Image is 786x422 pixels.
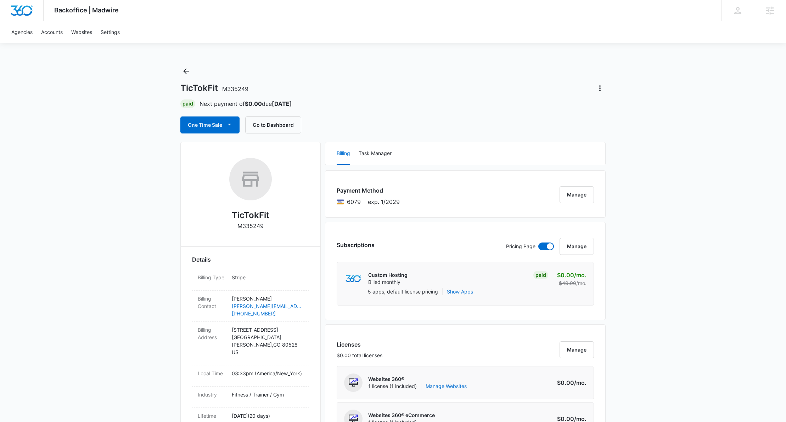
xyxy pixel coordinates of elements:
div: IndustryFitness / Trainer / Gym [192,387,309,408]
p: [DATE] ( 20 days ) [232,412,303,420]
p: Fitness / Trainer / Gym [232,391,303,398]
h1: TicTokFit [180,83,248,93]
span: /mo. [574,379,586,386]
button: Task Manager [359,142,392,165]
span: Backoffice | Madwire [54,6,119,14]
dt: Industry [198,391,226,398]
p: Custom Hosting [368,272,408,279]
p: M335249 [237,222,264,230]
dt: Billing Contact [198,295,226,310]
button: Billing [337,142,350,165]
strong: $0.00 [245,100,262,107]
a: [PHONE_NUMBER] [232,310,303,317]
p: [PERSON_NAME] [232,295,303,302]
div: Paid [180,99,195,108]
h3: Licenses [337,340,382,349]
h3: Subscriptions [337,241,375,249]
button: Back [180,65,192,77]
p: [STREET_ADDRESS] [GEOGRAPHIC_DATA][PERSON_NAME] , CO 80528 US [232,326,303,356]
a: Websites [67,21,96,43]
p: 03:33pm ( America/New_York ) [232,370,303,377]
p: Pricing Page [506,243,535,250]
dt: Billing Address [198,326,226,341]
img: marketing360Logo [346,275,361,283]
strong: [DATE] [272,100,292,107]
h2: TicTokFit [232,209,269,222]
span: exp. 1/2029 [368,198,400,206]
p: $0.00 [553,378,586,387]
p: Websites 360® [368,376,467,383]
a: Agencies [7,21,37,43]
span: Details [192,255,211,264]
button: Show Apps [447,288,473,295]
div: Billing Contact[PERSON_NAME][PERSON_NAME][EMAIL_ADDRESS][DOMAIN_NAME][PHONE_NUMBER] [192,291,309,322]
dt: Lifetime [198,412,226,420]
a: Settings [96,21,124,43]
p: $0.00 [553,271,586,279]
div: Billing TypeStripe [192,269,309,291]
span: 1 license (1 included) [368,383,467,390]
dt: Billing Type [198,274,226,281]
span: M335249 [222,85,248,92]
dt: Local Time [198,370,226,377]
h3: Payment Method [337,186,400,195]
button: One Time Sale [180,116,240,133]
span: /mo. [576,280,586,286]
div: Local Time03:33pm (America/New_York) [192,365,309,387]
span: /mo. [574,272,586,279]
p: 5 apps, default license pricing [368,288,438,295]
p: Billed monthly [368,279,408,286]
p: Stripe [232,274,303,281]
s: $49.00 [559,280,576,286]
p: Websites 360® eCommerce [368,412,435,419]
span: Visa ending with [347,198,361,206]
a: [PERSON_NAME][EMAIL_ADDRESS][DOMAIN_NAME] [232,302,303,310]
button: Actions [594,82,606,94]
button: Manage [560,186,594,203]
div: Billing Address[STREET_ADDRESS][GEOGRAPHIC_DATA][PERSON_NAME],CO 80528US [192,322,309,365]
p: Next payment of due [200,99,292,108]
button: Go to Dashboard [245,116,301,133]
a: Accounts [37,21,67,43]
a: Manage Websites [426,383,467,390]
p: $0.00 total licenses [337,352,382,359]
div: Paid [533,271,548,279]
button: Manage [560,238,594,255]
button: Manage [560,341,594,358]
